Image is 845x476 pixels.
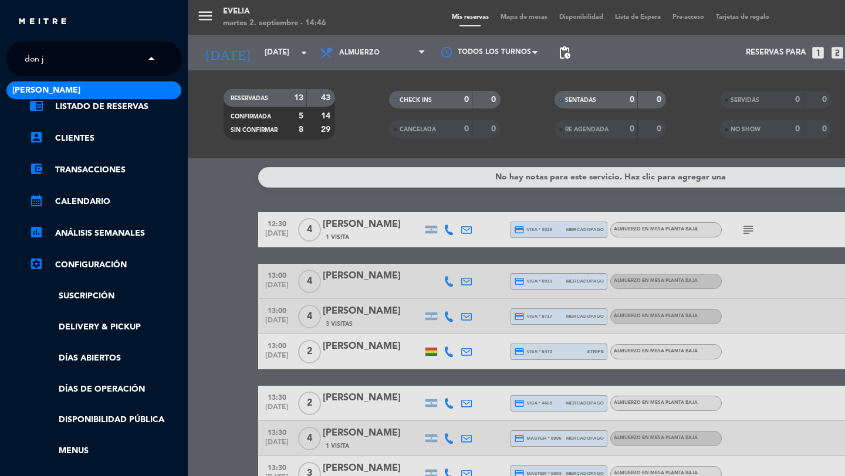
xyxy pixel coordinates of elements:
i: calendar_month [29,193,43,208]
a: Menus [29,444,182,458]
i: account_box [29,130,43,144]
i: assessment [29,225,43,239]
a: calendar_monthCalendario [29,195,182,209]
i: account_balance_wallet [29,162,43,176]
img: MEITRE [18,18,67,26]
a: account_boxClientes [29,131,182,145]
span: [PERSON_NAME] [12,84,80,97]
span: pending_actions [557,46,572,60]
i: chrome_reader_mode [29,98,43,113]
a: assessmentANÁLISIS SEMANALES [29,226,182,240]
a: Delivery & Pickup [29,321,182,334]
a: Suscripción [29,290,182,303]
a: Configuración [29,258,182,272]
a: Días abiertos [29,352,182,365]
a: chrome_reader_modeListado de Reservas [29,100,182,114]
a: account_balance_walletTransacciones [29,163,182,177]
i: settings_applications [29,257,43,271]
a: Días de Operación [29,383,182,396]
a: Disponibilidad pública [29,413,182,427]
